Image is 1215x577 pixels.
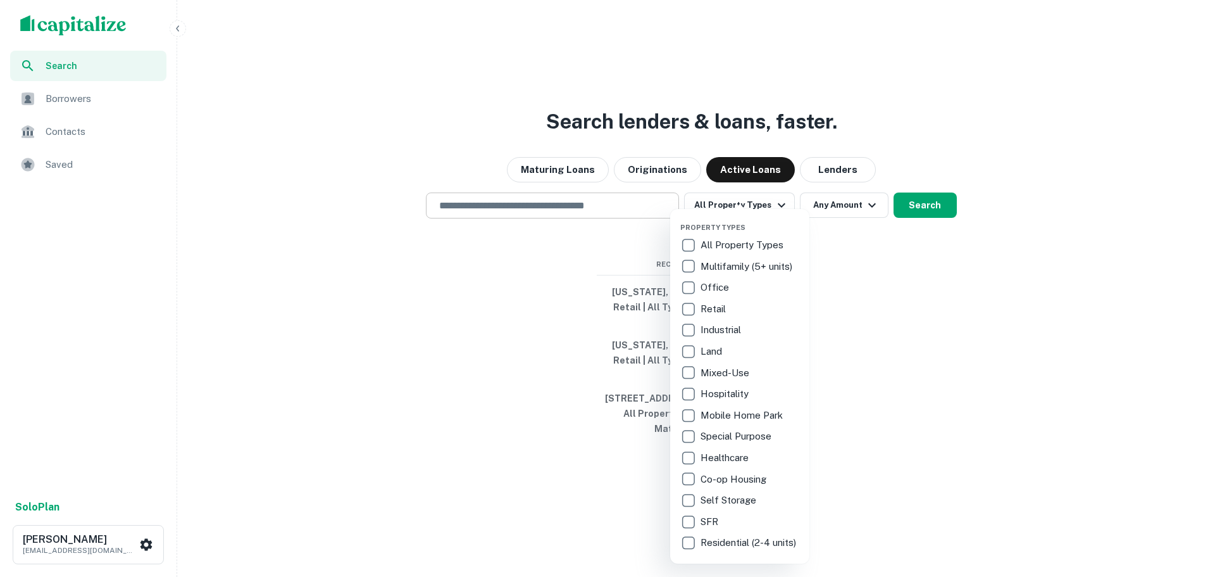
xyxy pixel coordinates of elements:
[701,386,751,402] p: Hospitality
[701,238,786,253] p: All Property Types
[701,408,785,423] p: Mobile Home Park
[701,280,732,295] p: Office
[680,224,745,231] span: Property Types
[701,535,799,550] p: Residential (2-4 units)
[701,322,744,338] p: Industrial
[1152,476,1215,536] iframe: Chat Widget
[701,493,759,508] p: Self Storage
[701,344,725,359] p: Land
[701,472,769,487] p: Co-op Housing
[701,259,795,274] p: Multifamily (5+ units)
[701,301,728,317] p: Retail
[701,429,774,444] p: Special Purpose
[701,365,752,381] p: Mixed-Use
[701,450,751,466] p: Healthcare
[701,514,721,529] p: SFR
